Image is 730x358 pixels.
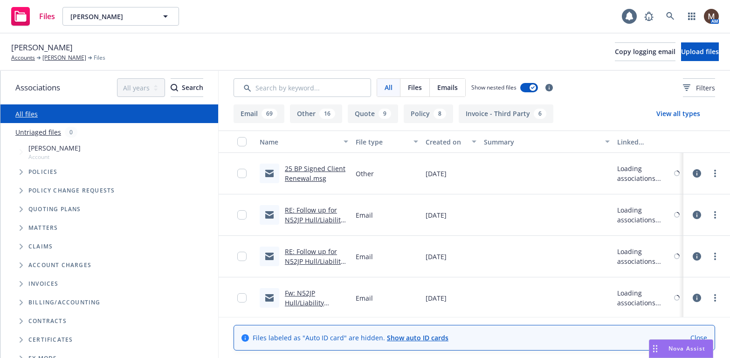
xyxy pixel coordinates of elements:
a: All files [15,110,38,118]
a: Search [661,7,680,26]
div: Loading associations... [617,288,672,308]
span: Claims [28,244,53,249]
div: 16 [319,109,335,119]
div: Name [260,137,338,147]
div: 69 [262,109,277,119]
span: [PERSON_NAME] [11,41,73,54]
span: [DATE] [426,293,447,303]
button: Summary [480,131,613,153]
button: Upload files [681,42,719,61]
span: Contracts [28,318,67,324]
span: [DATE] [426,169,447,179]
span: Associations [15,82,60,94]
span: Upload files [681,47,719,56]
a: Accounts [11,54,35,62]
a: [PERSON_NAME] [42,54,86,62]
a: more [709,209,721,220]
span: [PERSON_NAME] [28,143,81,153]
button: File type [352,131,422,153]
a: more [709,292,721,303]
button: Invoice - Third Party [459,104,553,123]
button: SearchSearch [171,78,203,97]
button: [PERSON_NAME] [62,7,179,26]
button: Filters [683,78,715,97]
div: Created on [426,137,466,147]
span: Copy logging email [615,47,675,56]
span: Other [356,169,374,179]
button: Linked associations [613,131,683,153]
button: Policy [404,104,453,123]
span: Nova Assist [668,344,705,352]
div: 9 [379,109,391,119]
svg: Search [171,84,178,91]
span: Email [356,210,373,220]
span: All [385,83,393,92]
a: more [709,251,721,262]
div: Linked associations [617,137,680,147]
a: Switch app [682,7,701,26]
a: Untriaged files [15,127,61,137]
div: 6 [534,109,546,119]
a: Report a Bug [640,7,658,26]
a: 25 BP Signed Client Renewal.msg [285,164,345,183]
span: Emails [437,83,458,92]
div: File type [356,137,408,147]
span: [PERSON_NAME] [70,12,151,21]
a: Fw: N52JP Hull/Liability Renewal – Request for Updates [285,289,344,327]
a: more [709,168,721,179]
span: Show nested files [471,83,517,91]
a: RE: Follow up for N52JP Hull/Liability Renewal – Request for Updates [285,206,344,244]
input: Select all [237,137,247,146]
input: Toggle Row Selected [237,210,247,220]
button: View all types [641,104,715,123]
input: Toggle Row Selected [237,293,247,303]
div: Search [171,79,203,96]
div: 8 [434,109,446,119]
span: Files [408,83,422,92]
button: Created on [422,131,480,153]
div: Drag to move [649,340,661,358]
span: Account [28,153,81,161]
div: Loading associations... [617,205,672,225]
div: Loading associations... [617,247,672,266]
span: Invoices [28,281,59,287]
span: Policies [28,169,58,175]
span: Email [356,252,373,262]
span: [DATE] [426,252,447,262]
input: Search by keyword... [234,78,371,97]
span: Files [39,13,55,20]
span: Filters [696,83,715,93]
button: Nova Assist [649,339,713,358]
a: RE: Follow up for N52JP Hull/Liability Renewal – Request for Updates [285,247,344,285]
div: Tree Example [0,141,218,293]
button: Other [290,104,342,123]
a: Show auto ID cards [387,333,448,342]
input: Toggle Row Selected [237,252,247,261]
span: Quoting plans [28,207,81,212]
span: [DATE] [426,210,447,220]
span: Email [356,293,373,303]
button: Name [256,131,352,153]
div: 0 [65,127,77,138]
img: photo [704,9,719,24]
span: Certificates [28,337,73,343]
div: Loading associations... [617,164,672,183]
span: Matters [28,225,58,231]
div: Summary [484,137,599,147]
a: Close [690,333,707,343]
span: Billing/Accounting [28,300,101,305]
span: Policy change requests [28,188,115,193]
span: Files [94,54,105,62]
span: Filters [683,83,715,93]
span: Files labeled as "Auto ID card" are hidden. [253,333,448,343]
span: Account charges [28,262,91,268]
input: Toggle Row Selected [237,169,247,178]
button: Quote [348,104,398,123]
a: Files [7,3,59,29]
button: Email [234,104,284,123]
button: Copy logging email [615,42,675,61]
